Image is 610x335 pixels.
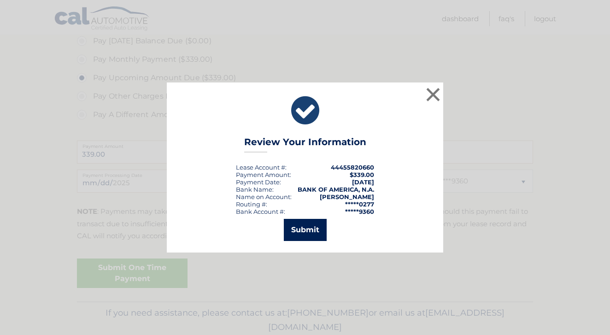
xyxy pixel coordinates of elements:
div: Bank Name: [236,186,274,193]
strong: 44455820660 [331,164,374,171]
div: : [236,178,281,186]
strong: BANK OF AMERICA, N.A. [298,186,374,193]
div: Name on Account: [236,193,292,200]
div: Bank Account #: [236,208,285,215]
h3: Review Your Information [244,136,366,153]
div: Payment Amount: [236,171,291,178]
div: Lease Account #: [236,164,287,171]
button: × [424,85,442,104]
strong: [PERSON_NAME] [320,193,374,200]
span: Payment Date [236,178,280,186]
div: Routing #: [236,200,267,208]
button: Submit [284,219,327,241]
span: $339.00 [350,171,374,178]
span: [DATE] [352,178,374,186]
